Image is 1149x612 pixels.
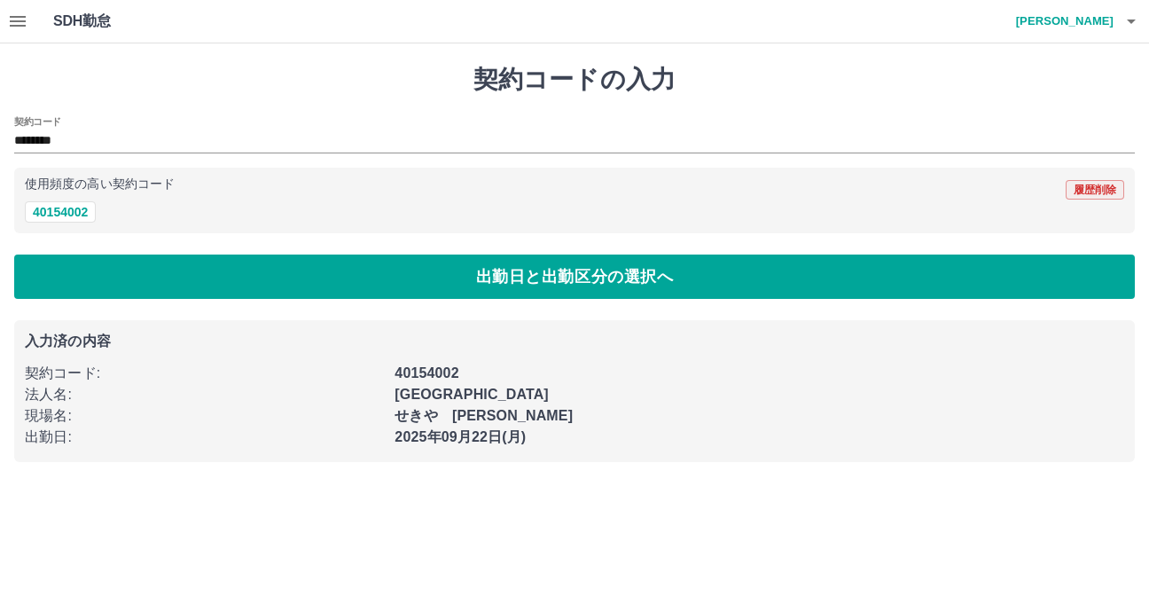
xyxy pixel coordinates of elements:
b: 2025年09月22日(月) [395,429,526,444]
b: せきや [PERSON_NAME] [395,408,573,423]
p: 入力済の内容 [25,334,1124,349]
b: 40154002 [395,365,458,381]
p: 使用頻度の高い契約コード [25,178,175,191]
h2: 契約コード [14,114,61,129]
button: 履歴削除 [1066,180,1124,200]
h1: 契約コードの入力 [14,65,1135,95]
button: 40154002 [25,201,96,223]
b: [GEOGRAPHIC_DATA] [395,387,549,402]
button: 出勤日と出勤区分の選択へ [14,255,1135,299]
p: 契約コード : [25,363,384,384]
p: 出勤日 : [25,427,384,448]
p: 現場名 : [25,405,384,427]
p: 法人名 : [25,384,384,405]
